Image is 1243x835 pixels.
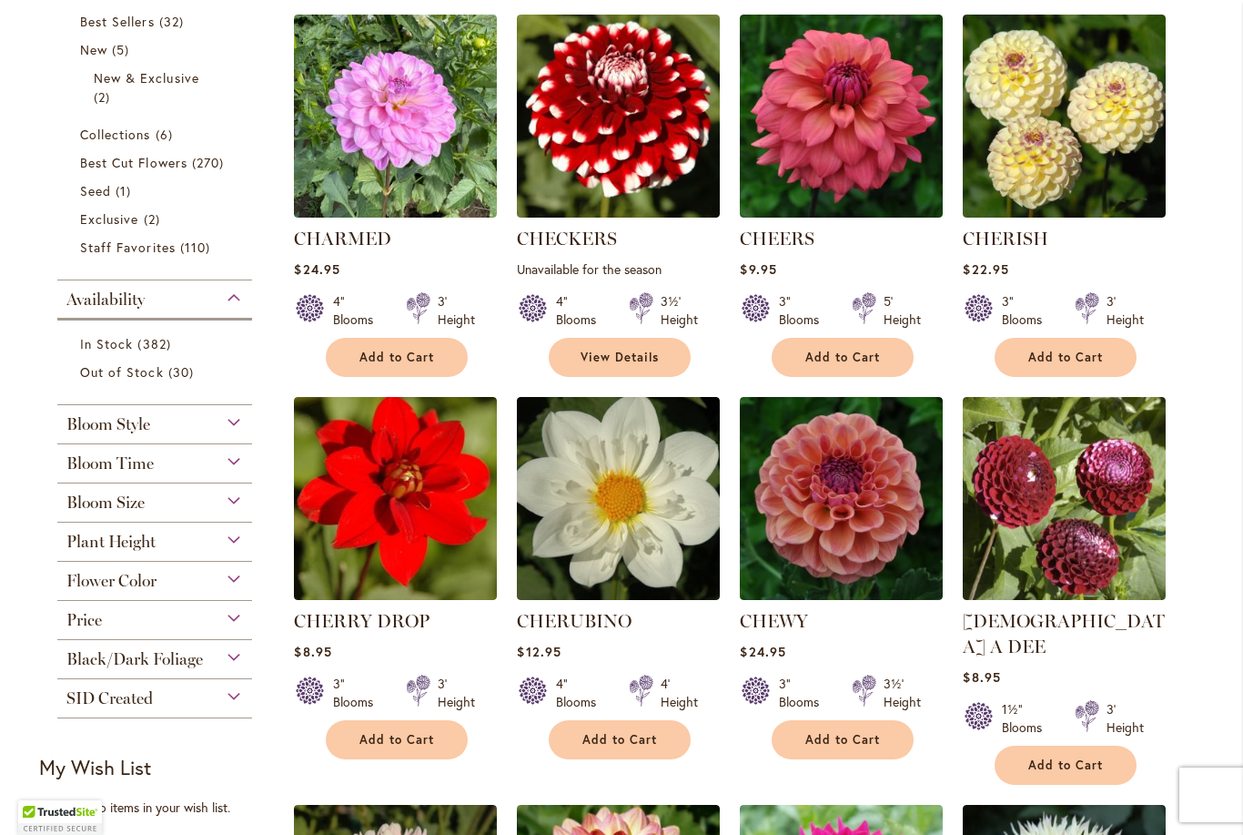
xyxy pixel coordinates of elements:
[549,338,691,377] a: View Details
[80,12,234,31] a: Best Sellers
[995,746,1137,785] button: Add to Cart
[326,338,468,377] button: Add to Cart
[66,610,102,630] span: Price
[180,238,215,257] span: 110
[39,754,151,780] strong: My Wish List
[80,13,155,30] span: Best Sellers
[779,292,830,329] div: 3" Blooms
[94,68,220,107] a: New &amp; Exclusive
[661,292,698,329] div: 3½' Height
[740,586,943,604] a: CHEWY
[772,720,914,759] button: Add to Cart
[39,799,282,817] div: You have no items in your wish list.
[294,15,497,218] img: CHARMED
[740,260,776,278] span: $9.95
[1002,700,1053,737] div: 1½" Blooms
[772,338,914,377] button: Add to Cart
[80,154,187,171] span: Best Cut Flowers
[740,643,785,660] span: $24.95
[326,720,468,759] button: Add to Cart
[294,397,497,600] img: CHERRY DROP
[1028,758,1103,773] span: Add to Cart
[80,125,234,144] a: Collections
[294,586,497,604] a: CHERRY DROP
[137,334,175,353] span: 382
[116,181,136,200] span: 1
[80,126,151,143] span: Collections
[359,350,434,365] span: Add to Cart
[294,610,429,632] a: CHERRY DROP
[333,292,384,329] div: 4" Blooms
[294,260,339,278] span: $24.95
[80,210,138,228] span: Exclusive
[192,153,228,172] span: 270
[112,40,134,59] span: 5
[168,362,198,382] span: 30
[156,125,177,144] span: 6
[294,204,497,221] a: CHARMED
[66,414,150,434] span: Bloom Style
[517,397,720,600] img: CHERUBINO
[963,397,1166,600] img: CHICK A DEE
[80,153,234,172] a: Best Cut Flowers
[80,40,234,59] a: New
[740,204,943,221] a: CHEERS
[144,209,165,229] span: 2
[159,12,188,31] span: 32
[517,643,561,660] span: $12.95
[94,69,199,87] span: New & Exclusive
[438,292,475,329] div: 3' Height
[963,260,1008,278] span: $22.95
[963,15,1166,218] img: CHERISH
[779,675,830,711] div: 3" Blooms
[80,238,234,257] a: Staff Favorites
[556,292,607,329] div: 4" Blooms
[94,87,115,107] span: 2
[995,338,1137,377] button: Add to Cart
[740,228,814,249] a: CHEERS
[517,586,720,604] a: CHERUBINO
[80,334,234,353] a: In Stock 382
[963,586,1166,604] a: CHICK A DEE
[438,675,475,711] div: 3' Height
[963,610,1165,657] a: [DEMOGRAPHIC_DATA] A DEE
[1107,700,1144,737] div: 3' Height
[80,181,234,200] a: Seed
[80,209,234,229] a: Exclusive
[1002,292,1053,329] div: 3" Blooms
[884,675,921,711] div: 3½' Height
[549,720,691,759] button: Add to Cart
[294,643,331,660] span: $8.95
[581,350,659,365] span: View Details
[1107,292,1144,329] div: 3' Height
[556,675,607,711] div: 4" Blooms
[333,675,384,711] div: 3" Blooms
[661,675,698,711] div: 4' Height
[359,732,434,748] span: Add to Cart
[805,732,880,748] span: Add to Cart
[805,350,880,365] span: Add to Cart
[517,228,617,249] a: CHECKERS
[963,228,1048,249] a: CHERISH
[294,228,391,249] a: CHARMED
[66,290,145,310] span: Availability
[14,770,65,821] iframe: Launch Accessibility Center
[740,610,808,632] a: CHEWY
[66,688,153,708] span: SID Created
[517,204,720,221] a: CHECKERS
[80,41,107,58] span: New
[740,397,943,600] img: CHEWY
[66,649,203,669] span: Black/Dark Foliage
[80,335,133,352] span: In Stock
[963,204,1166,221] a: CHERISH
[963,668,1000,686] span: $8.95
[66,571,157,591] span: Flower Color
[1028,350,1103,365] span: Add to Cart
[517,610,632,632] a: CHERUBINO
[80,239,176,256] span: Staff Favorites
[740,15,943,218] img: CHEERS
[66,453,154,474] span: Bloom Time
[66,532,156,552] span: Plant Height
[66,493,145,513] span: Bloom Size
[582,732,657,748] span: Add to Cart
